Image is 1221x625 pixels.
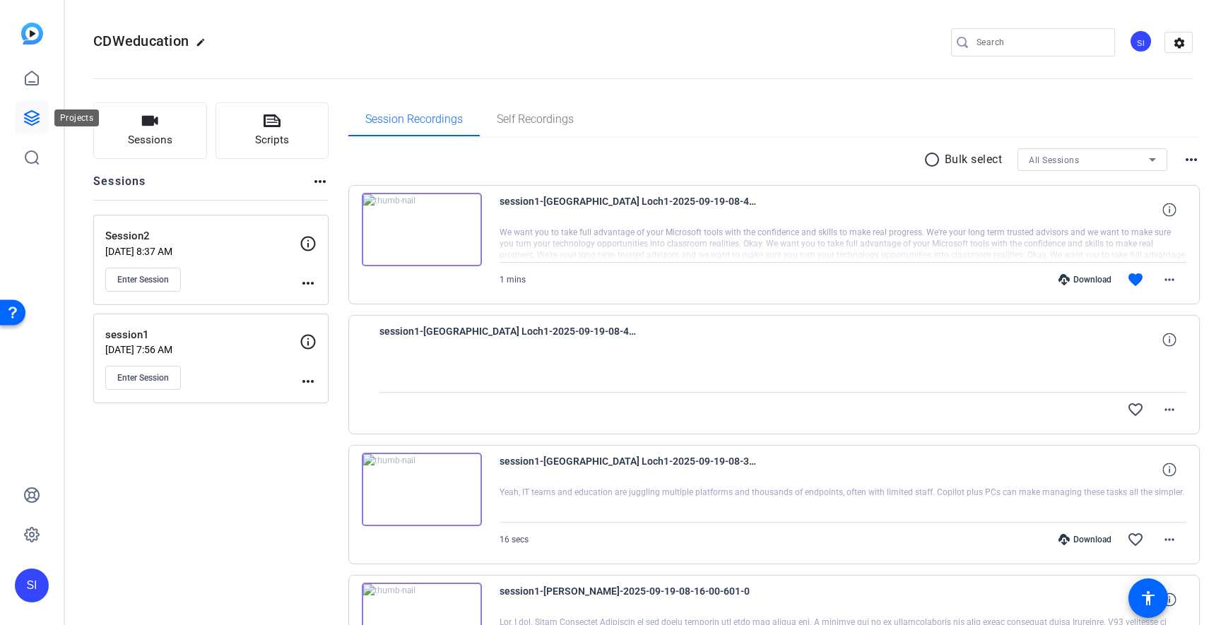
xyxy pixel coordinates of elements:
[300,373,317,390] mat-icon: more_horiz
[1161,531,1178,548] mat-icon: more_horiz
[500,535,529,544] span: 16 secs
[117,274,169,285] span: Enter Session
[1127,401,1144,418] mat-icon: favorite_border
[196,37,213,54] mat-icon: edit
[500,583,761,617] span: session1-[PERSON_NAME]-2025-09-19-08-16-00-601-0
[54,109,99,126] div: Projects
[128,132,172,148] span: Sessions
[105,344,300,355] p: [DATE] 7:56 AM
[1161,401,1178,418] mat-icon: more_horiz
[1183,151,1200,168] mat-icon: more_horiz
[105,246,300,257] p: [DATE] 8:37 AM
[1051,274,1119,285] div: Download
[1127,531,1144,548] mat-icon: favorite_border
[1029,155,1079,165] span: All Sessions
[93,32,189,49] span: CDWeducation
[21,23,43,44] img: blue-gradient.svg
[312,173,329,190] mat-icon: more_horiz
[500,453,761,487] span: session1-[GEOGRAPHIC_DATA] Loch1-2025-09-19-08-35-40-122-0
[216,102,329,159] button: Scripts
[362,453,482,526] img: thumb-nail
[1051,534,1119,545] div: Download
[379,323,641,357] span: session1-[GEOGRAPHIC_DATA] Loch1-2025-09-19-08-40-39-961-0
[1140,590,1157,607] mat-icon: accessibility
[105,366,181,390] button: Enter Session
[93,102,207,159] button: Sessions
[255,132,289,148] span: Scripts
[1129,30,1152,53] div: SI
[924,151,945,168] mat-icon: radio_button_unchecked
[945,151,1003,168] p: Bulk select
[105,268,181,292] button: Enter Session
[15,569,49,602] div: SI
[362,193,482,266] img: thumb-nail
[105,228,300,244] p: Session2
[117,372,169,383] span: Enter Session
[105,327,300,343] p: session1
[93,173,146,200] h2: Sessions
[500,275,526,285] span: 1 mins
[497,114,574,125] span: Self Recordings
[1161,271,1178,288] mat-icon: more_horiz
[300,275,317,292] mat-icon: more_horiz
[977,34,1104,51] input: Search
[365,114,463,125] span: Session Recordings
[1165,32,1193,54] mat-icon: settings
[1127,271,1144,288] mat-icon: favorite
[1129,30,1154,54] ngx-avatar: StudioNorth Inc.
[500,193,761,227] span: session1-[GEOGRAPHIC_DATA] Loch1-2025-09-19-08-48-30-147-0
